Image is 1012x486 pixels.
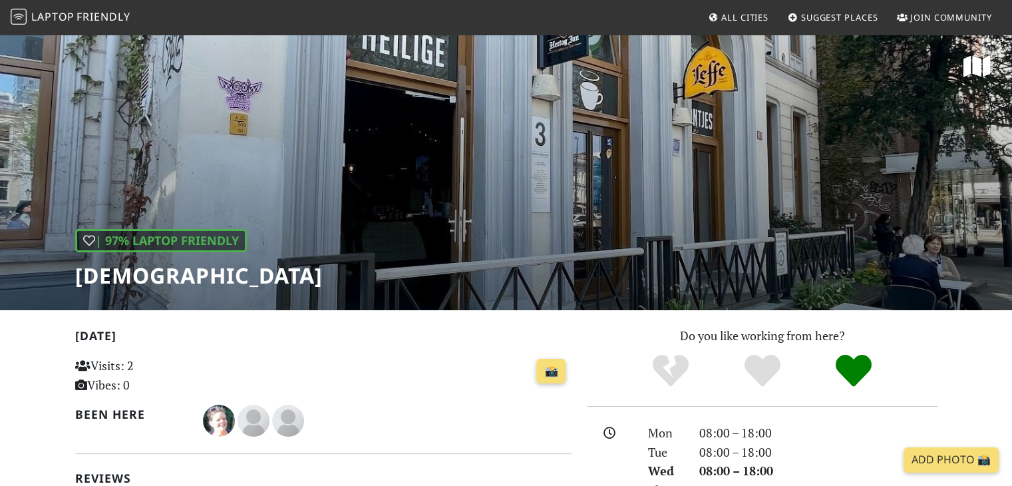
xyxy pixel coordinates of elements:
span: Laptop [31,9,75,24]
a: LaptopFriendly LaptopFriendly [11,6,130,29]
div: Tue [640,443,691,462]
div: | 97% Laptop Friendly [75,229,247,252]
div: Mon [640,423,691,443]
p: Visits: 2 Vibes: 0 [75,356,230,395]
a: Join Community [892,5,997,29]
h2: [DATE] [75,329,572,348]
p: Do you like working from here? [588,326,937,346]
span: Join Community [910,11,992,23]
img: blank-535327c66bd565773addf3077783bbfce4b00ec00e9fd257753287c682c7fa38.png [272,405,304,437]
span: Friendly [77,9,130,24]
a: 📸 [536,359,566,384]
h2: Been here [75,407,188,421]
span: Suggest Places [801,11,878,23]
img: 4493-natasja.jpg [203,405,235,437]
img: LaptopFriendly [11,9,27,25]
h1: [DEMOGRAPHIC_DATA] [75,263,323,288]
h2: Reviews [75,471,572,485]
a: All Cities [703,5,774,29]
div: Wed [640,461,691,481]
div: No [625,353,717,389]
span: Natasja Streefkerk [203,411,238,427]
div: 08:00 – 18:00 [691,443,945,462]
span: linda haak [238,411,272,427]
a: Suggest Places [782,5,884,29]
div: Definitely! [808,353,900,389]
span: Marius Landsbergen [272,411,304,427]
div: Yes [717,353,808,389]
span: All Cities [721,11,768,23]
div: 08:00 – 18:00 [691,461,945,481]
div: 08:00 – 18:00 [691,423,945,443]
img: blank-535327c66bd565773addf3077783bbfce4b00ec00e9fd257753287c682c7fa38.png [238,405,269,437]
